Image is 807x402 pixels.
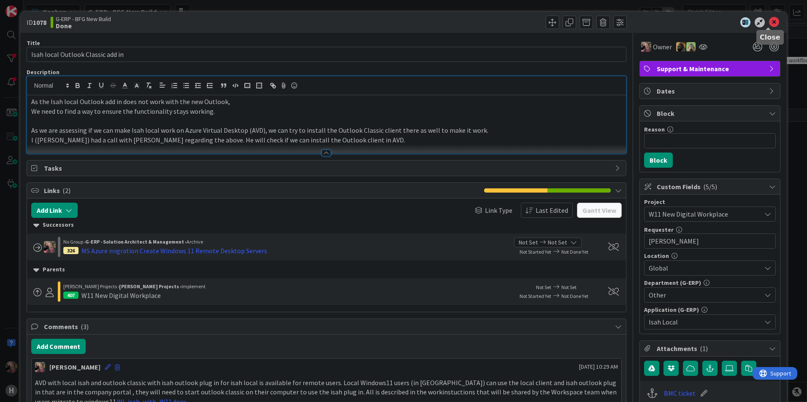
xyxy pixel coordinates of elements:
h5: Close [760,33,780,41]
span: Support & Maintenance [657,64,765,74]
span: Description [27,68,60,76]
span: G-ERP - BFG New Build [56,16,111,22]
div: Location [644,253,776,259]
span: Not Set [561,284,577,290]
label: Requester [644,226,674,233]
button: Block [644,153,673,168]
input: type card name here... [27,47,626,62]
div: W11 New Digital Workplace [81,290,161,300]
span: Link Type [485,205,512,215]
span: Implement [181,283,206,289]
span: Not Started Yet [520,249,551,255]
b: G-ERP - Solution Architect & Management › [85,239,187,245]
span: W11 New Digital Workplace [649,208,757,220]
span: Not Done Yet [561,293,588,299]
span: Custom Fields [657,182,765,192]
span: ( 3 ) [81,322,89,331]
span: Not Done Yet [561,249,588,255]
span: Other [649,290,761,300]
button: Add Link [31,203,78,218]
b: Done [56,22,111,29]
span: [DATE] 10:29 AM [579,362,618,371]
span: Not Set [536,284,551,290]
span: Not Set [519,238,538,247]
button: Add Comment [31,339,86,354]
div: Department (G-ERP) [644,280,776,286]
span: ID [27,17,46,27]
span: Dates [657,86,765,96]
div: 326 [63,247,79,254]
span: Links [44,185,480,196]
p: As we are assessing if we can make Isah local work on Azure Virtual Desktop (AVD), we can try to ... [31,126,622,135]
div: Parents [33,265,620,274]
img: BF [641,42,651,52]
div: MS Azure migration Create Windows 11 Remote Desktop Servers [81,246,267,256]
span: Not Started Yet [520,293,551,299]
span: Last Edited [536,205,568,215]
label: Title [27,39,40,47]
button: Gantt View [577,203,622,218]
div: [PERSON_NAME] [49,362,100,372]
img: BF [35,362,45,372]
span: Archive [187,239,203,245]
p: As the Isah local Outlook add in does not work with the new Outlook, [31,97,622,107]
span: ( 1 ) [700,344,708,353]
span: Not Set [548,238,567,247]
span: Isah Local [649,317,761,327]
p: We need to find a way to ensure the functionality stays working. [31,107,622,116]
span: ( 2 ) [62,186,70,195]
p: I ([PERSON_NAME]) had a call with [PERSON_NAME] regarding the above. He will check if we can inst... [31,135,622,145]
img: ND [676,42,685,51]
b: 1078 [33,18,46,27]
img: TT [686,42,696,51]
div: Successors [33,220,620,230]
span: Tasks [44,163,611,173]
button: Last Edited [521,203,573,218]
span: ( 5/5 ) [703,182,717,191]
span: [PERSON_NAME] Projects › [63,283,119,289]
span: Block [657,108,765,118]
div: Application (G-ERP) [644,307,776,313]
div: Project [644,199,776,205]
div: 407 [63,292,79,299]
span: Owner [653,42,672,52]
b: [PERSON_NAME] Projects › [119,283,181,289]
label: Reason [644,126,665,133]
span: Support [18,1,38,11]
span: Global [649,263,761,273]
span: Attachments [657,343,765,354]
img: BF [44,241,56,253]
a: BMC ticket [664,388,696,398]
span: Comments [44,322,611,332]
span: No Group › [63,239,85,245]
